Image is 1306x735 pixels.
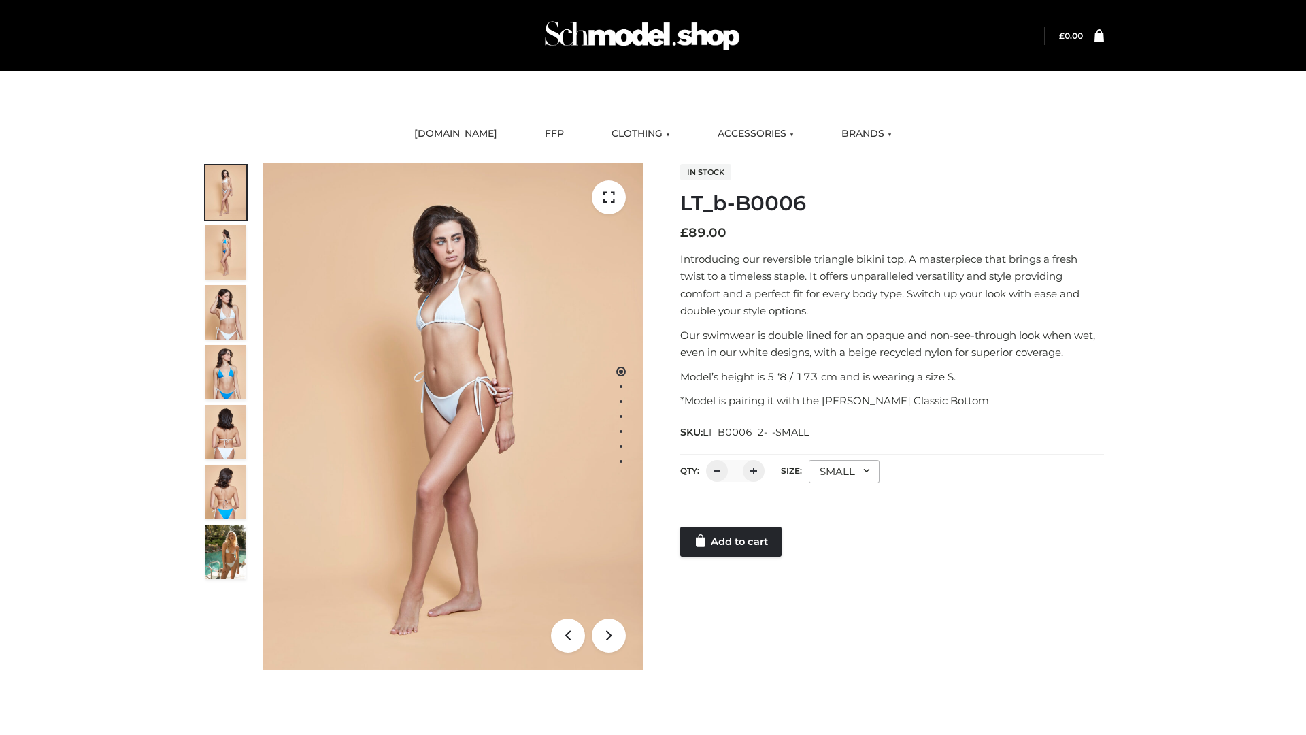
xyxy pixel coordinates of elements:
[1059,31,1083,41] bdi: 0.00
[263,163,643,670] img: ArielClassicBikiniTop_CloudNine_AzureSky_OW114ECO_1
[205,405,246,459] img: ArielClassicBikiniTop_CloudNine_AzureSky_OW114ECO_7-scaled.jpg
[680,250,1104,320] p: Introducing our reversible triangle bikini top. A masterpiece that brings a fresh twist to a time...
[535,119,574,149] a: FFP
[680,368,1104,386] p: Model’s height is 5 ‘8 / 173 cm and is wearing a size S.
[831,119,902,149] a: BRANDS
[680,424,810,440] span: SKU:
[1059,31,1083,41] a: £0.00
[707,119,804,149] a: ACCESSORIES
[680,225,726,240] bdi: 89.00
[205,285,246,340] img: ArielClassicBikiniTop_CloudNine_AzureSky_OW114ECO_3-scaled.jpg
[205,465,246,519] img: ArielClassicBikiniTop_CloudNine_AzureSky_OW114ECO_8-scaled.jpg
[809,460,880,483] div: SMALL
[680,327,1104,361] p: Our swimwear is double lined for an opaque and non-see-through look when wet, even in our white d...
[205,165,246,220] img: ArielClassicBikiniTop_CloudNine_AzureSky_OW114ECO_1-scaled.jpg
[601,119,680,149] a: CLOTHING
[680,465,699,476] label: QTY:
[540,9,744,63] img: Schmodel Admin 964
[680,527,782,557] a: Add to cart
[680,225,688,240] span: £
[205,525,246,579] img: Arieltop_CloudNine_AzureSky2.jpg
[205,225,246,280] img: ArielClassicBikiniTop_CloudNine_AzureSky_OW114ECO_2-scaled.jpg
[680,392,1104,410] p: *Model is pairing it with the [PERSON_NAME] Classic Bottom
[205,345,246,399] img: ArielClassicBikiniTop_CloudNine_AzureSky_OW114ECO_4-scaled.jpg
[703,426,809,438] span: LT_B0006_2-_-SMALL
[680,191,1104,216] h1: LT_b-B0006
[404,119,507,149] a: [DOMAIN_NAME]
[781,465,802,476] label: Size:
[1059,31,1065,41] span: £
[680,164,731,180] span: In stock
